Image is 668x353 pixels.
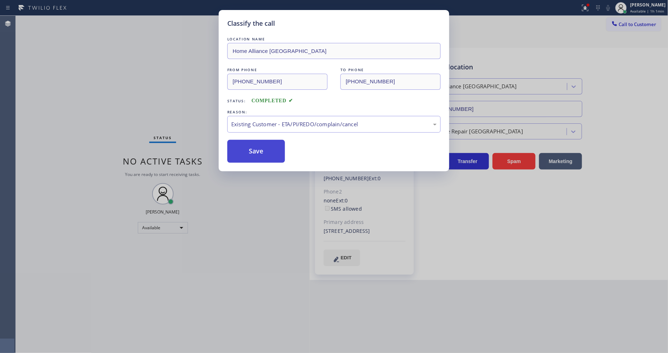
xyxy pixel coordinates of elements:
div: TO PHONE [340,66,441,74]
div: FROM PHONE [227,66,328,74]
input: From phone [227,74,328,90]
div: Existing Customer - ETA/PI/REDO/complain/cancel [231,120,437,128]
div: LOCATION NAME [227,35,441,43]
span: COMPLETED [252,98,293,103]
input: To phone [340,74,441,90]
div: REASON: [227,108,441,116]
button: Save [227,140,285,163]
h5: Classify the call [227,19,275,28]
span: Status: [227,98,246,103]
